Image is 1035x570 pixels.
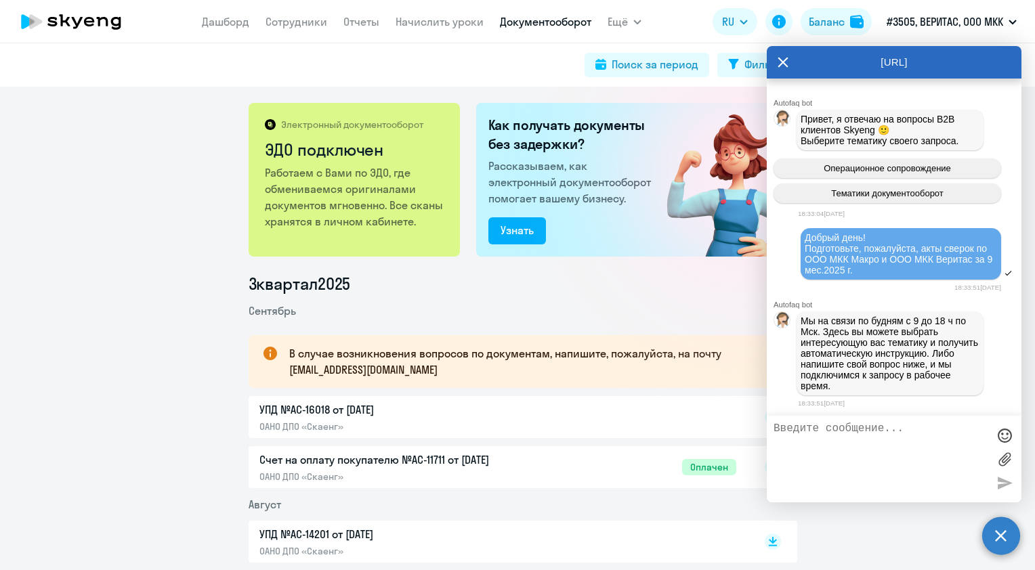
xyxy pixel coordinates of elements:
[954,284,1001,291] time: 18:33:51[DATE]
[259,401,736,433] a: УПД №AC-16018 от [DATE]ОАНО ДПО «Скаенг»
[265,165,446,229] p: Работаем с Вами по ЭДО, где обмениваемся оригиналами документов мгновенно. Все сканы хранятся в л...
[396,15,484,28] a: Начислить уроки
[994,449,1015,469] label: Лимит 10 файлов
[259,470,544,483] p: ОАНО ДПО «Скаенг»
[343,15,379,28] a: Отчеты
[774,99,1021,107] div: Autofaq bot
[831,188,944,198] span: Тематики документооборот
[774,158,1001,178] button: Операционное сопровождение
[612,56,698,72] div: Поиск за период
[488,116,656,154] h2: Как получать документы без задержки?
[880,5,1023,38] button: #3505, ВЕРИТАС, ООО МКК
[488,158,656,206] p: Рассказываем, как электронный документооборот помогает вашему бизнесу.
[585,53,709,77] button: Поиск за период
[744,56,781,72] div: Фильтр
[259,545,544,557] p: ОАНО ДПО «Скаенг»
[259,420,544,433] p: ОАНО ДПО «Скаенг»
[774,183,1001,203] button: Тематики документооборот
[801,114,959,146] span: Привет, я отвечаю на вопросы B2B клиентов Skyeng 🙂 Выберите тематику своего запроса.
[887,14,1003,30] p: #3505, ВЕРИТАС, ООО МКК
[608,14,628,30] span: Ещё
[202,15,249,28] a: Дашборд
[501,222,534,238] div: Узнать
[608,8,641,35] button: Ещё
[824,163,951,173] span: Операционное сопровождение
[798,210,845,217] time: 18:33:04[DATE]
[722,14,734,30] span: RU
[774,301,1021,309] div: Autofaq bot
[500,15,591,28] a: Документооборот
[289,345,773,378] p: В случае возникновения вопросов по документам, напишите, пожалуйста, на почту [EMAIL_ADDRESS][DOM...
[805,232,995,276] span: Добрый день! Подготовьте, пожалуйста, акты сверок по ООО МКК Макро и ООО МКК Веритас за 9 мес.202...
[798,399,845,407] time: 18:33:51[DATE]
[266,15,327,28] a: Сотрудники
[774,110,791,130] img: bot avatar
[774,312,791,332] img: bot avatar
[645,103,797,257] img: connected
[249,304,296,317] span: Сентябрь
[259,452,736,483] a: Счет на оплату покупателю №AC-11711 от [DATE]ОАНО ДПО «Скаенг»Оплачен
[259,401,544,418] p: УПД №AC-16018 от [DATE]
[682,459,736,475] span: Оплачен
[265,139,446,160] h2: ЭДО подключен
[488,217,546,244] button: Узнать
[259,526,736,557] a: УПД №AC-14201 от [DATE]ОАНО ДПО «Скаенг»
[801,315,981,391] span: Мы на связи по будням с 9 до 18 ч по Мск. Здесь вы можете выбрать интересующую вас тематику и пол...
[809,14,845,30] div: Баланс
[717,53,792,77] button: Фильтр
[801,8,872,35] button: Балансbalance
[850,15,864,28] img: balance
[259,526,544,542] p: УПД №AC-14201 от [DATE]
[259,452,544,468] p: Счет на оплату покупателю №AC-11711 от [DATE]
[249,498,281,511] span: Август
[713,8,757,35] button: RU
[249,273,797,294] li: 3 квартал 2025
[281,118,423,131] p: Электронный документооборот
